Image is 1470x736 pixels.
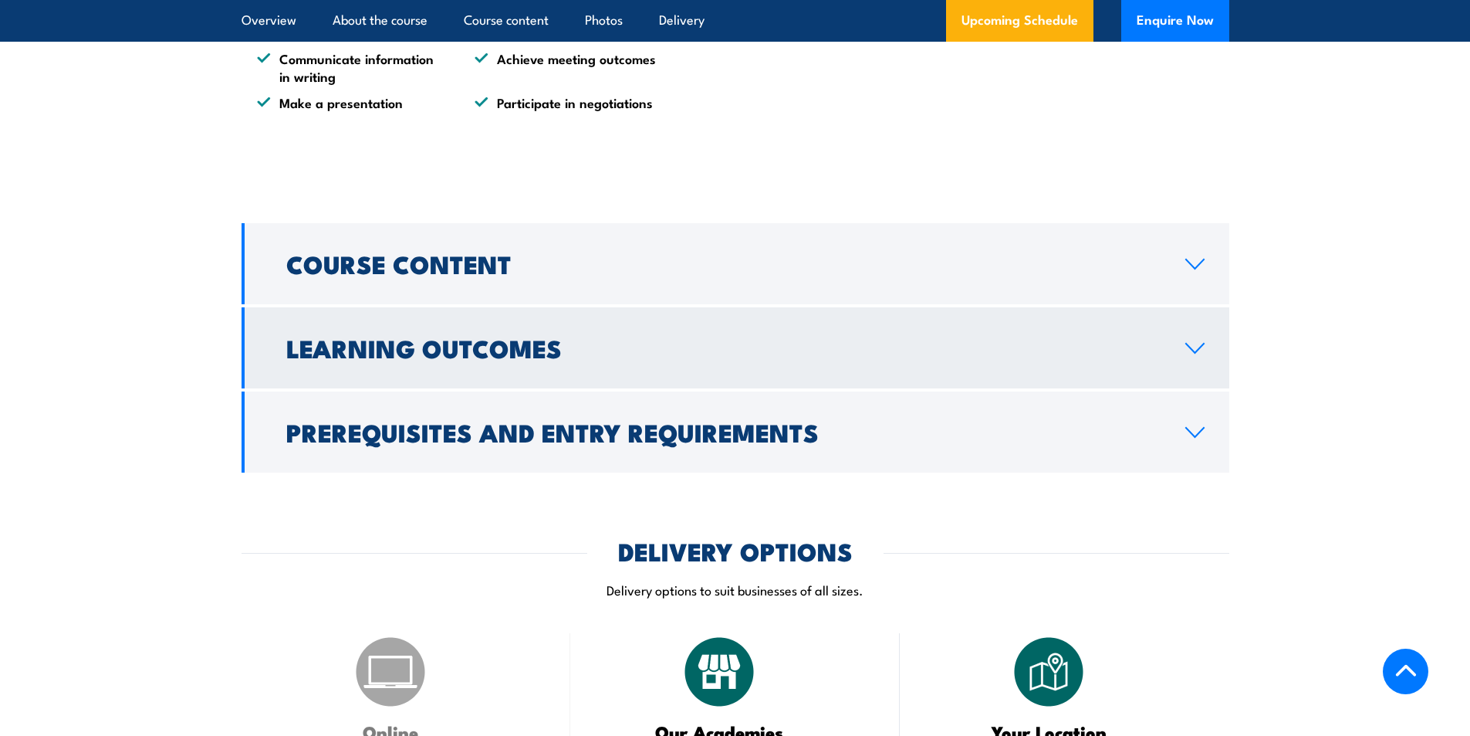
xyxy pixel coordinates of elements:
h2: Prerequisites and Entry Requirements [286,421,1161,443]
a: Course Content [242,223,1229,304]
a: Learning Outcomes [242,307,1229,388]
h2: Course Content [286,253,1161,274]
a: Prerequisites and Entry Requirements [242,392,1229,473]
h2: Learning Outcomes [286,337,1161,358]
h2: DELIVERY OPTIONS [618,540,853,561]
li: Communicate information in writing [257,49,447,86]
p: Delivery options to suit businesses of all sizes. [242,581,1229,599]
li: Make a presentation [257,93,447,111]
li: Participate in negotiations [475,93,664,111]
li: Achieve meeting outcomes [475,49,664,86]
